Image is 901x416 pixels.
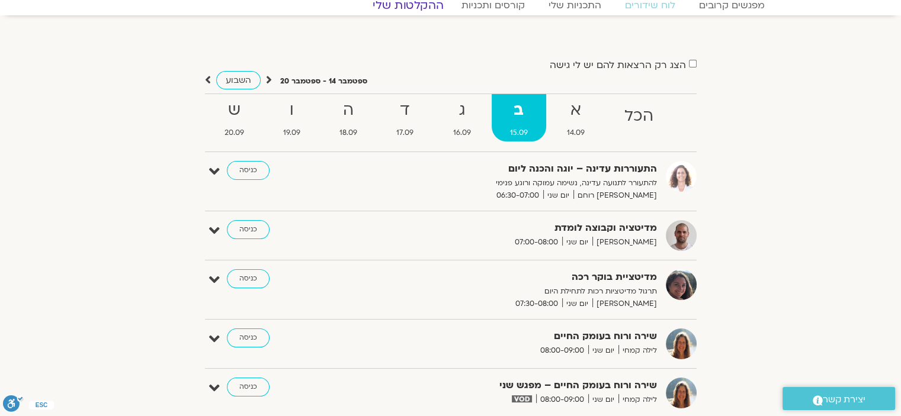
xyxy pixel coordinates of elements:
[321,94,376,141] a: ה18.09
[536,394,588,406] span: 08:00-09:00
[605,103,671,130] strong: הכל
[562,298,592,310] span: יום שני
[367,161,657,177] strong: התעוררות עדינה – יוגה והכנה ליום
[227,161,270,180] a: כניסה
[511,298,562,310] span: 07:30-08:00
[378,97,432,124] strong: ד
[549,127,603,139] span: 14.09
[492,97,546,124] strong: ב
[592,236,657,249] span: [PERSON_NAME]
[321,127,376,139] span: 18.09
[206,127,262,139] span: 20.09
[592,298,657,310] span: [PERSON_NAME]
[435,97,489,124] strong: ג
[227,378,270,396] a: כניסה
[280,75,367,88] p: ספטמבר 14 - ספטמבר 20
[265,97,319,124] strong: ו
[321,97,376,124] strong: ה
[378,127,432,139] span: 17.09
[492,189,543,202] span: 06:30-07:00
[367,285,657,298] p: תרגול מדיטציות רכות לתחילת היום
[378,94,432,141] a: ד17.09
[549,97,603,124] strong: א
[227,220,270,239] a: כניסה
[588,394,618,406] span: יום שני
[536,344,588,357] span: 08:00-09:00
[492,94,546,141] a: ב15.09
[265,127,319,139] span: 19.09
[588,344,618,357] span: יום שני
[367,220,657,236] strong: מדיטציה וקבוצה לומדת
[227,328,270,347] a: כניסה
[367,378,657,394] strong: שירה ורוח בעומק החיים – מפגש שני
[543,189,573,202] span: יום שני
[435,94,489,141] a: ג16.09
[605,94,671,141] a: הכל
[367,269,657,285] strong: מדיטציית בוקר רכה
[823,392,865,408] span: יצירת קשר
[216,71,261,89] a: השבוע
[265,94,319,141] a: ו19.09
[549,94,603,141] a: א14.09
[206,97,262,124] strong: ש
[562,236,592,249] span: יום שני
[492,127,546,139] span: 15.09
[618,344,657,357] span: לילה קמחי
[783,387,895,410] a: יצירת קשר
[435,127,489,139] span: 16.09
[367,177,657,189] p: להתעורר לתנועה עדינה, נשימה עמוקה ורוגע פנימי
[206,94,262,141] a: ש20.09
[226,75,251,86] span: השבוע
[511,236,562,249] span: 07:00-08:00
[550,60,686,70] label: הצג רק הרצאות להם יש לי גישה
[618,394,657,406] span: לילה קמחי
[512,395,531,402] img: vodicon
[367,328,657,344] strong: שירה ורוח בעומק החיים
[573,189,657,202] span: [PERSON_NAME] רוחם
[227,269,270,288] a: כניסה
